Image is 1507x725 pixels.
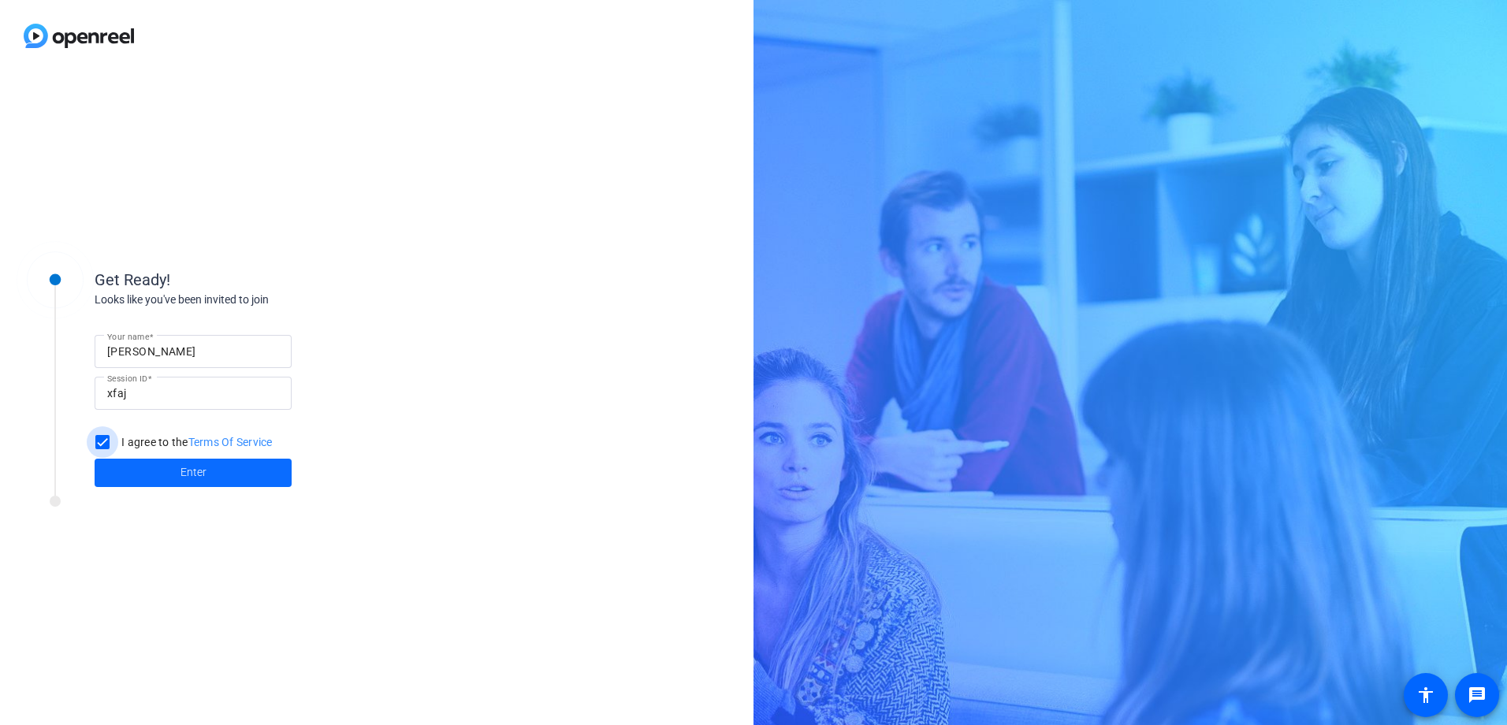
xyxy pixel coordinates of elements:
[118,434,273,450] label: I agree to the
[180,464,207,481] span: Enter
[95,268,410,292] div: Get Ready!
[1416,686,1435,705] mat-icon: accessibility
[95,292,410,308] div: Looks like you've been invited to join
[1468,686,1487,705] mat-icon: message
[107,332,149,341] mat-label: Your name
[95,459,292,487] button: Enter
[188,436,273,448] a: Terms Of Service
[107,374,147,383] mat-label: Session ID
